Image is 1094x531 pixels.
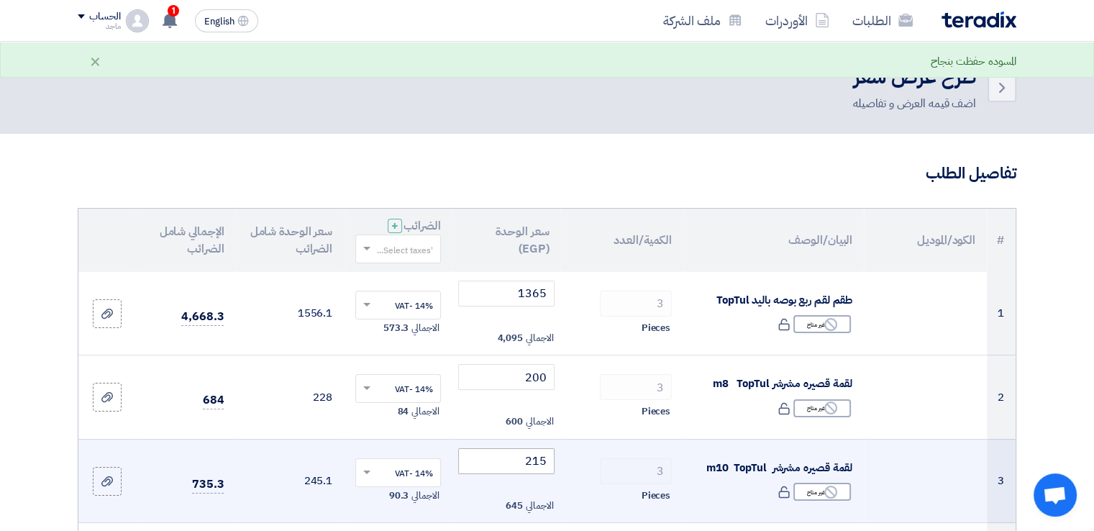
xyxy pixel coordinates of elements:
[168,5,179,17] span: 1
[89,11,120,23] div: الحساب
[195,9,258,32] button: English
[526,414,553,429] span: الاجمالي
[987,355,1016,440] td: 2
[931,53,1016,70] div: المسوده حفظت بنجاح
[452,209,561,272] th: سعر الوحدة (EGP)
[852,63,976,91] h2: طرح عرض سعر
[526,331,553,345] span: الاجمالي
[411,321,439,335] span: الاجمالي
[713,376,853,391] span: لقمة قصيره مشرشر m8 TopTul
[1034,473,1077,517] div: Open chat
[560,209,683,272] th: الكمية/العدد
[78,163,1016,185] h3: تفاصيل الطلب
[391,217,398,235] span: +
[793,483,851,501] div: غير متاح
[126,9,149,32] img: profile_test.png
[987,209,1016,272] th: #
[642,404,670,419] span: Pieces
[389,489,409,503] span: 90.3
[942,12,1016,28] img: Teradix logo
[355,458,441,487] ng-select: VAT
[411,489,439,503] span: الاجمالي
[136,209,235,272] th: الإجمالي شامل الضرائب
[204,17,234,27] span: English
[235,439,344,523] td: 245.1
[235,209,344,272] th: سعر الوحدة شامل الضرائب
[852,95,976,112] div: اضف قيمه العرض و تفاصيله
[642,321,670,335] span: Pieces
[864,209,987,272] th: الكود/الموديل
[506,414,523,429] span: 600
[652,4,754,37] a: ملف الشركة
[458,448,555,474] input: أدخل سعر الوحدة
[987,439,1016,523] td: 3
[181,308,224,326] span: 4,668.3
[754,4,841,37] a: الأوردرات
[987,272,1016,355] td: 1
[383,321,409,335] span: 573.3
[600,291,672,317] input: RFQ_STEP1.ITEMS.2.AMOUNT_TITLE
[192,476,224,494] span: 735.3
[793,399,851,417] div: غير متاح
[458,281,555,307] input: أدخل سعر الوحدة
[600,458,672,484] input: RFQ_STEP1.ITEMS.2.AMOUNT_TITLE
[355,374,441,403] ng-select: VAT
[235,355,344,440] td: 228
[398,404,409,419] span: 84
[458,364,555,390] input: أدخل سعر الوحدة
[706,460,852,476] span: لقمة قصيره مشرشر m10 TopTul
[203,391,224,409] span: 684
[235,272,344,355] td: 1556.1
[683,209,864,272] th: البيان/الوصف
[506,499,523,513] span: 645
[78,22,120,30] div: ماجد
[89,53,101,70] div: ×
[497,331,523,345] span: 4,095
[344,209,452,272] th: الضرائب
[411,404,439,419] span: الاجمالي
[716,292,852,308] span: طقم لقم ربع بوصه باليد TopTul
[600,374,672,400] input: RFQ_STEP1.ITEMS.2.AMOUNT_TITLE
[793,315,851,333] div: غير متاح
[841,4,924,37] a: الطلبات
[526,499,553,513] span: الاجمالي
[642,489,670,503] span: Pieces
[355,291,441,319] ng-select: VAT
